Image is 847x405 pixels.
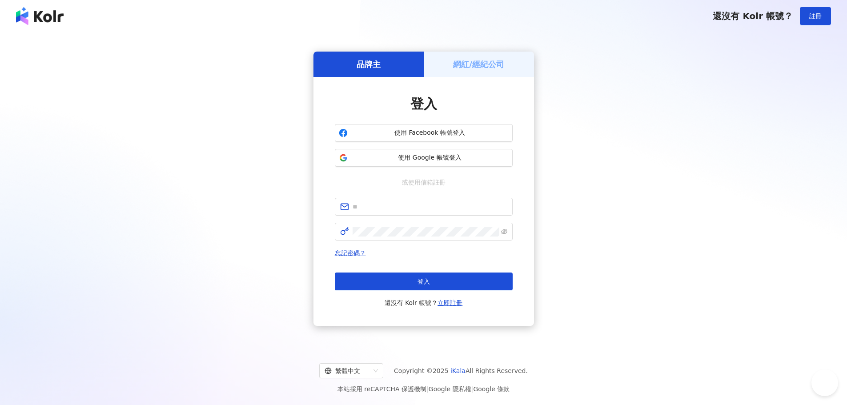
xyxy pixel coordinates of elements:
[429,385,471,393] a: Google 隱私權
[438,299,462,306] a: 立即註冊
[453,59,504,70] h5: 網紅/經紀公司
[811,369,838,396] iframe: Help Scout Beacon - Open
[473,385,510,393] a: Google 條款
[417,278,430,285] span: 登入
[335,249,366,257] a: 忘記密碼？
[426,385,429,393] span: |
[335,149,513,167] button: 使用 Google 帳號登入
[471,385,474,393] span: |
[800,7,831,25] button: 註冊
[501,229,507,235] span: eye-invisible
[394,365,528,376] span: Copyright © 2025 All Rights Reserved.
[351,128,509,137] span: 使用 Facebook 帳號登入
[385,297,463,308] span: 還沒有 Kolr 帳號？
[351,153,509,162] span: 使用 Google 帳號登入
[410,96,437,112] span: 登入
[809,12,822,20] span: 註冊
[450,367,466,374] a: iKala
[396,177,452,187] span: 或使用信箱註冊
[337,384,510,394] span: 本站採用 reCAPTCHA 保護機制
[335,124,513,142] button: 使用 Facebook 帳號登入
[325,364,370,378] div: 繁體中文
[16,7,64,25] img: logo
[335,273,513,290] button: 登入
[713,11,793,21] span: 還沒有 Kolr 帳號？
[357,59,381,70] h5: 品牌主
